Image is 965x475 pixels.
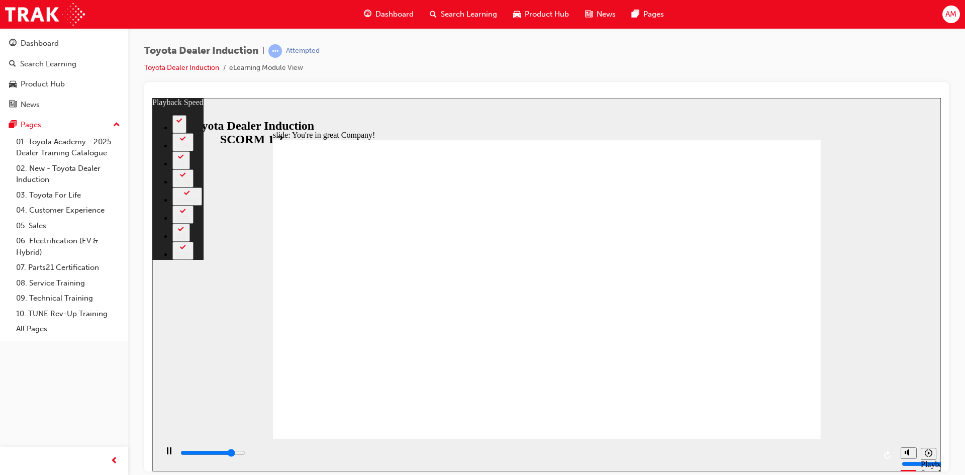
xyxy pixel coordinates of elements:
a: 07. Parts21 Certification [12,260,124,275]
span: news-icon [585,8,593,21]
a: 08. Service Training [12,275,124,291]
a: 04. Customer Experience [12,203,124,218]
a: News [4,96,124,114]
a: 10. TUNE Rev-Up Training [12,306,124,322]
button: Replay (Ctrl+Alt+R) [728,350,743,365]
span: pages-icon [9,121,17,130]
input: slide progress [28,351,93,359]
a: pages-iconPages [624,4,672,25]
span: Search Learning [441,9,497,20]
span: up-icon [113,119,120,132]
button: Pause (Ctrl+Alt+P) [5,349,22,366]
div: Playback Speed [768,362,784,380]
img: Trak [5,3,85,26]
a: 06. Electrification (EV & Hybrid) [12,233,124,260]
div: playback controls [5,341,743,373]
button: Playback speed [768,350,784,362]
span: News [597,9,616,20]
a: 05. Sales [12,218,124,234]
input: volume [749,362,814,370]
span: search-icon [430,8,437,21]
span: Dashboard [375,9,414,20]
span: car-icon [9,80,17,89]
div: 2 [24,26,30,34]
span: pages-icon [632,8,639,21]
span: | [262,45,264,57]
button: AM [942,6,960,23]
button: DashboardSearch LearningProduct HubNews [4,32,124,116]
div: Dashboard [21,38,59,49]
button: Mute (Ctrl+Alt+M) [748,349,764,361]
a: Product Hub [4,75,124,93]
button: Pages [4,116,124,134]
a: news-iconNews [577,4,624,25]
a: Dashboard [4,34,124,53]
li: eLearning Module View [229,62,303,74]
a: 03. Toyota For Life [12,187,124,203]
span: AM [945,9,956,20]
div: Search Learning [20,58,76,70]
span: guage-icon [364,8,371,21]
span: car-icon [513,8,521,21]
a: 01. Toyota Academy - 2025 Dealer Training Catalogue [12,134,124,161]
a: 09. Technical Training [12,291,124,306]
span: Toyota Dealer Induction [144,45,258,57]
a: guage-iconDashboard [356,4,422,25]
div: News [21,99,40,111]
a: search-iconSearch Learning [422,4,505,25]
div: misc controls [743,341,784,373]
a: All Pages [12,321,124,337]
a: Search Learning [4,55,124,73]
button: 2 [20,17,34,35]
a: Toyota Dealer Induction [144,63,219,72]
div: Attempted [286,46,320,56]
span: search-icon [9,60,16,69]
a: car-iconProduct Hub [505,4,577,25]
span: Product Hub [525,9,569,20]
span: Pages [643,9,664,20]
div: Pages [21,119,41,131]
div: Product Hub [21,78,65,90]
span: guage-icon [9,39,17,48]
span: prev-icon [111,455,118,467]
span: learningRecordVerb_ATTEMPT-icon [268,44,282,58]
span: news-icon [9,101,17,110]
a: 02. New - Toyota Dealer Induction [12,161,124,187]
